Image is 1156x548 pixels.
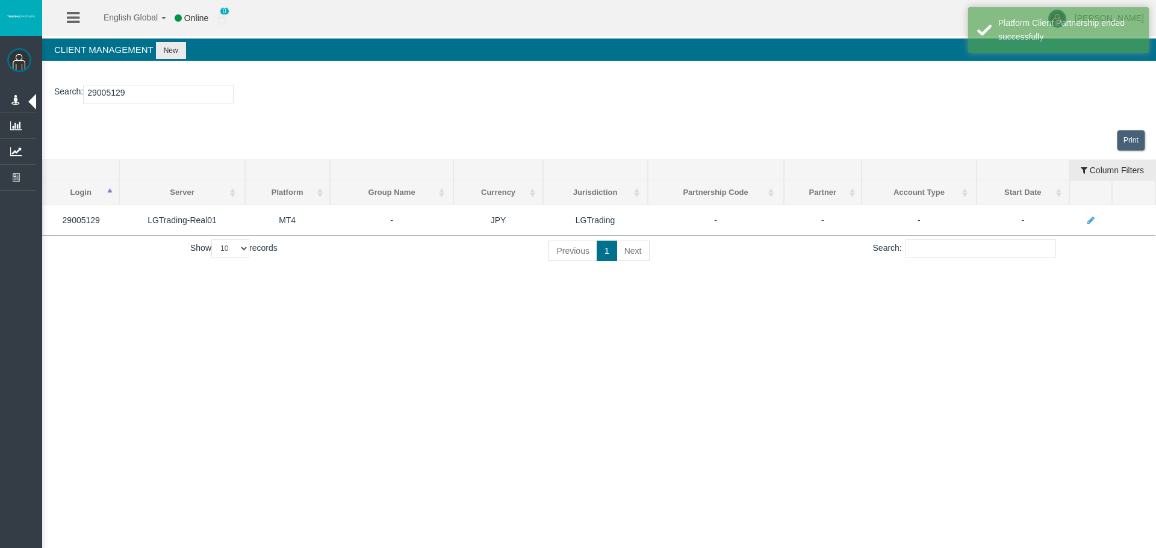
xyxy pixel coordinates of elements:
th: Currency: activate to sort column ascending [453,181,542,205]
img: logo.svg [6,14,36,19]
th: Platform: activate to sort column ascending [245,181,330,205]
span: Column Filters [1090,156,1144,175]
img: user_small.png [217,13,226,25]
label: Search: [873,239,1056,257]
td: JPY [453,205,542,235]
div: Platform Client Partnership ended successfully [998,16,1140,44]
input: Search: [906,239,1056,257]
td: - [784,205,862,235]
th: Login: activate to sort column descending [43,181,120,205]
select: Showrecords [211,239,249,257]
th: Group Name: activate to sort column ascending [330,181,454,205]
td: MT4 [245,205,330,235]
span: Print [1123,136,1139,144]
th: Partnership Code: activate to sort column ascending [648,181,784,205]
th: Server: activate to sort column ascending [119,181,244,205]
td: LGTrading [543,205,648,235]
span: 0 [220,7,229,15]
td: - [862,205,977,235]
td: LGTrading-Real01 [119,205,244,235]
button: New [156,42,186,59]
span: Client Management [54,45,153,55]
td: - [977,205,1069,235]
a: 1 [597,241,617,261]
a: Next [617,241,650,261]
button: Column Filters [1070,160,1155,180]
label: Show records [190,239,278,257]
td: - [648,205,784,235]
th: Partner: activate to sort column ascending [784,181,862,205]
td: - [330,205,454,235]
th: Account Type: activate to sort column ascending [862,181,977,205]
th: Jurisdiction: activate to sort column ascending [543,181,648,205]
label: Search [54,85,81,99]
p: : [54,85,1144,103]
span: Online [184,13,208,23]
a: View print view [1117,130,1145,151]
td: 29005129 [43,205,120,235]
a: Previous [548,241,597,261]
th: Start Date: activate to sort column ascending [977,181,1069,205]
span: English Global [88,13,158,22]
